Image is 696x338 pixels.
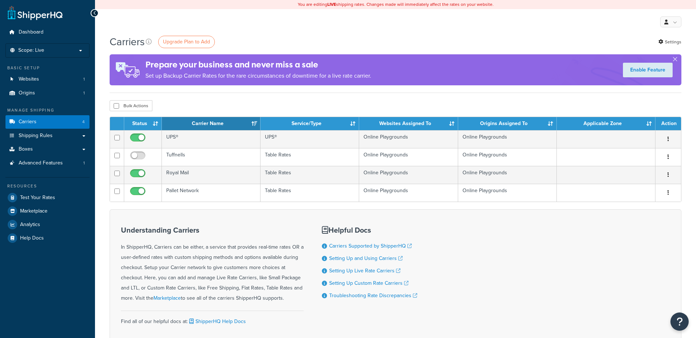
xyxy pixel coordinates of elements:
h3: Understanding Carriers [121,226,304,234]
div: Find all of our helpful docs at: [121,311,304,327]
a: Dashboard [5,26,90,39]
a: Setting Up Custom Rate Carriers [329,279,408,287]
span: Carriers [19,119,37,125]
li: Advanced Features [5,156,90,170]
span: 4 [82,119,85,125]
td: Online Playgrounds [458,148,557,166]
a: Help Docs [5,232,90,245]
a: Carriers Supported by ShipperHQ [329,242,412,250]
span: Upgrade Plan to Add [163,38,210,46]
th: Websites Assigned To: activate to sort column ascending [359,117,458,130]
img: ad-rules-rateshop-fe6ec290ccb7230408bd80ed9643f0289d75e0ffd9eb532fc0e269fcd187b520.png [110,54,145,85]
a: Carriers 4 [5,115,90,129]
div: Resources [5,183,90,189]
a: Boxes [5,143,90,156]
a: Shipping Rules [5,129,90,143]
span: Marketplace [20,208,47,214]
td: Online Playgrounds [458,130,557,148]
th: Action [655,117,681,130]
td: Online Playgrounds [359,130,458,148]
span: 1 [83,90,85,96]
b: LIVE [327,1,336,8]
span: Shipping Rules [19,133,53,139]
a: Marketplace [153,294,181,302]
li: Websites [5,73,90,86]
p: Set up Backup Carrier Rates for the rare circumstances of downtime for a live rate carrier. [145,71,371,81]
h3: Helpful Docs [322,226,417,234]
button: Open Resource Center [670,312,689,331]
td: UPS® [260,130,359,148]
span: 1 [83,160,85,166]
td: Online Playgrounds [359,166,458,184]
li: Origins [5,86,90,100]
a: Upgrade Plan to Add [158,36,215,48]
li: Carriers [5,115,90,129]
h4: Prepare your business and never miss a sale [145,59,371,71]
a: ShipperHQ Home [8,5,62,20]
a: Setting Up Live Rate Carriers [329,267,400,275]
td: Pallet Network [162,184,260,202]
a: Marketplace [5,205,90,218]
th: Origins Assigned To: activate to sort column ascending [458,117,557,130]
div: Basic Setup [5,65,90,71]
div: In ShipperHQ, Carriers can be either, a service that provides real-time rates OR a user-defined r... [121,226,304,303]
a: Settings [658,37,681,47]
span: Test Your Rates [20,195,55,201]
a: ShipperHQ Help Docs [188,318,246,325]
span: Dashboard [19,29,43,35]
span: Boxes [19,146,33,152]
a: Advanced Features 1 [5,156,90,170]
span: Websites [19,76,39,82]
a: Analytics [5,218,90,231]
td: Tuffnells [162,148,260,166]
span: Origins [19,90,35,96]
td: Online Playgrounds [359,148,458,166]
a: Setting Up and Using Carriers [329,255,403,262]
td: Online Playgrounds [458,184,557,202]
span: 1 [83,76,85,82]
a: Test Your Rates [5,191,90,204]
span: Scope: Live [18,47,44,54]
td: UPS® [162,130,260,148]
th: Status: activate to sort column ascending [124,117,162,130]
td: Online Playgrounds [359,184,458,202]
a: Troubleshooting Rate Discrepancies [329,292,417,299]
td: Table Rates [260,166,359,184]
td: Online Playgrounds [458,166,557,184]
th: Carrier Name: activate to sort column ascending [162,117,260,130]
th: Applicable Zone: activate to sort column ascending [557,117,655,130]
span: Advanced Features [19,160,63,166]
button: Bulk Actions [110,100,152,111]
td: Table Rates [260,184,359,202]
th: Service/Type: activate to sort column ascending [260,117,359,130]
span: Analytics [20,222,40,228]
a: Origins 1 [5,86,90,100]
h1: Carriers [110,35,145,49]
td: Table Rates [260,148,359,166]
a: Enable Feature [623,63,673,77]
span: Help Docs [20,235,44,241]
td: Royal Mail [162,166,260,184]
div: Manage Shipping [5,107,90,113]
a: Websites 1 [5,73,90,86]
